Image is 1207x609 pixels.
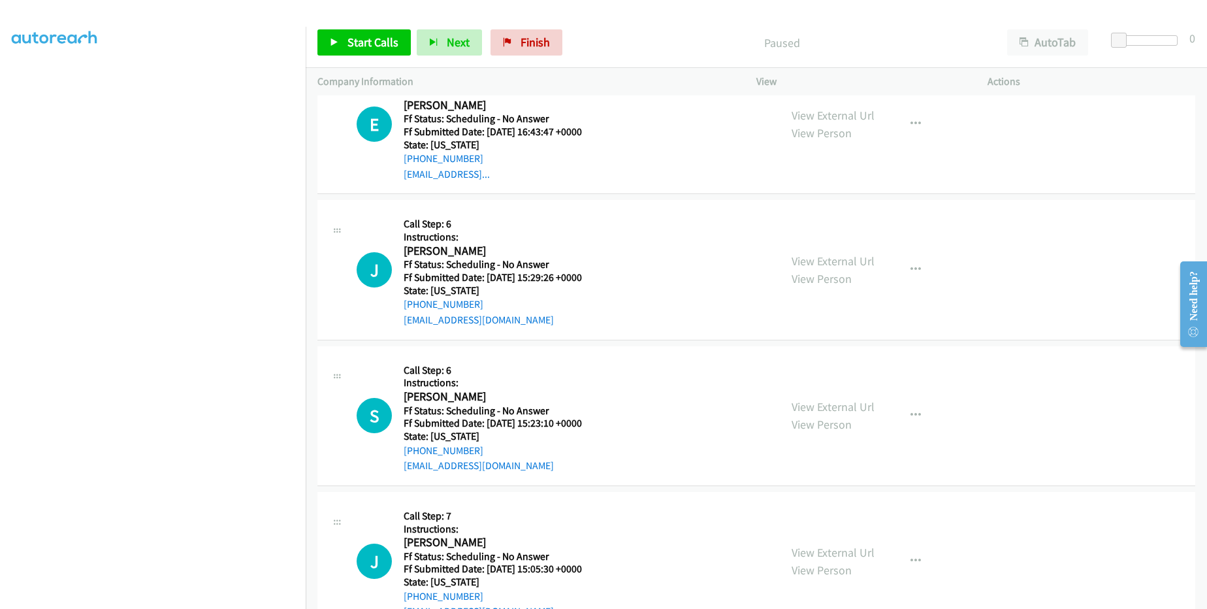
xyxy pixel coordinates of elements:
a: [EMAIL_ADDRESS][DOMAIN_NAME] [404,314,554,326]
h2: [PERSON_NAME] [404,389,598,404]
h5: Ff Status: Scheduling - No Answer [404,258,598,271]
h2: [PERSON_NAME] [404,98,598,113]
h2: [PERSON_NAME] [404,535,598,550]
h5: Instructions: [404,523,598,536]
span: Start Calls [347,35,398,50]
h5: Ff Status: Scheduling - No Answer [404,550,598,563]
a: View External Url [792,545,875,560]
p: View [756,74,964,90]
a: [EMAIL_ADDRESS]... [404,168,490,180]
h5: State: [US_STATE] [404,284,598,297]
a: [PHONE_NUMBER] [404,298,483,310]
h5: Call Step: 7 [404,510,598,523]
a: Start Calls [317,29,411,56]
a: View Person [792,563,852,578]
p: Actions [988,74,1195,90]
h2: [PERSON_NAME] [404,244,598,259]
button: AutoTab [1007,29,1088,56]
h1: S [357,398,392,433]
h5: Ff Submitted Date: [DATE] 15:05:30 +0000 [404,563,598,576]
p: Paused [580,34,984,52]
div: The call is yet to be attempted [357,252,392,288]
iframe: Resource Center [1169,252,1207,356]
h1: E [357,107,392,142]
span: Finish [521,35,550,50]
h5: State: [US_STATE] [404,139,598,152]
p: Company Information [317,74,733,90]
h5: State: [US_STATE] [404,430,598,443]
h1: J [357,252,392,288]
a: View Person [792,125,852,140]
a: View Person [792,417,852,432]
h5: Ff Submitted Date: [DATE] 15:23:10 +0000 [404,417,598,430]
a: View External Url [792,108,875,123]
h5: Call Step: 6 [404,218,598,231]
div: The call is yet to be attempted [357,107,392,142]
a: View Person [792,271,852,286]
h5: Ff Submitted Date: [DATE] 15:29:26 +0000 [404,271,598,284]
h5: Instructions: [404,231,598,244]
h5: State: [US_STATE] [404,576,598,589]
h5: Ff Submitted Date: [DATE] 16:43:47 +0000 [404,125,598,139]
button: Next [417,29,482,56]
a: [PHONE_NUMBER] [404,444,483,457]
div: The call is yet to be attempted [357,398,392,433]
a: [PHONE_NUMBER] [404,590,483,602]
div: 0 [1189,29,1195,47]
div: The call is yet to be attempted [357,544,392,579]
span: Next [447,35,470,50]
a: [EMAIL_ADDRESS][DOMAIN_NAME] [404,459,554,472]
a: [PHONE_NUMBER] [404,152,483,165]
a: View External Url [792,399,875,414]
h5: Ff Status: Scheduling - No Answer [404,404,598,418]
h5: Instructions: [404,376,598,389]
div: Delay between calls (in seconds) [1118,35,1178,46]
h1: J [357,544,392,579]
a: Finish [491,29,562,56]
h5: Ff Status: Scheduling - No Answer [404,112,598,125]
a: View External Url [792,254,875,269]
h5: Call Step: 6 [404,364,598,377]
